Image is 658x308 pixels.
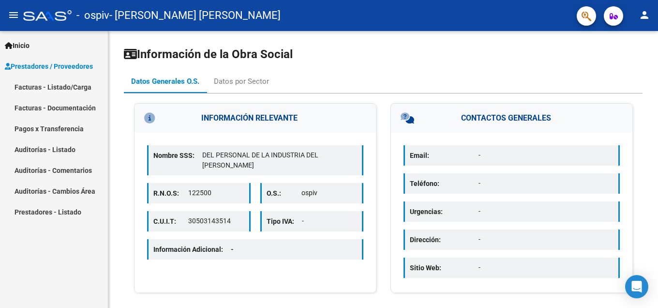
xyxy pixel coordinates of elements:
p: Urgencias: [410,206,479,217]
p: Tipo IVA: [267,216,302,227]
span: - ospiv [76,5,109,26]
p: - [479,262,613,273]
p: Sitio Web: [410,262,479,273]
mat-icon: person [639,9,650,21]
p: DEL PERSONAL DE LA INDUSTRIA DEL [PERSON_NAME] [202,150,357,170]
p: - [479,150,613,160]
p: - [302,216,358,226]
mat-icon: menu [8,9,19,21]
div: Open Intercom Messenger [625,275,648,298]
p: Dirección: [410,234,479,245]
h3: INFORMACIÓN RELEVANTE [135,104,376,133]
h1: Información de la Obra Social [124,46,643,62]
p: Información Adicional: [153,244,241,255]
p: 122500 [188,188,244,198]
p: - [479,206,613,216]
p: Teléfono: [410,178,479,189]
span: - [PERSON_NAME] [PERSON_NAME] [109,5,281,26]
p: 30503143514 [188,216,244,226]
div: Datos Generales O.S. [131,76,199,87]
h3: CONTACTOS GENERALES [391,104,632,133]
p: - [479,178,613,188]
p: Nombre SSS: [153,150,202,161]
div: Datos por Sector [214,76,269,87]
p: O.S.: [267,188,301,199]
p: ospiv [301,188,357,198]
span: Inicio [5,40,30,51]
p: - [479,234,613,245]
p: Email: [410,150,479,161]
span: - [231,246,234,253]
p: R.N.O.S: [153,188,188,199]
p: C.U.I.T: [153,216,188,227]
span: Prestadores / Proveedores [5,61,93,72]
